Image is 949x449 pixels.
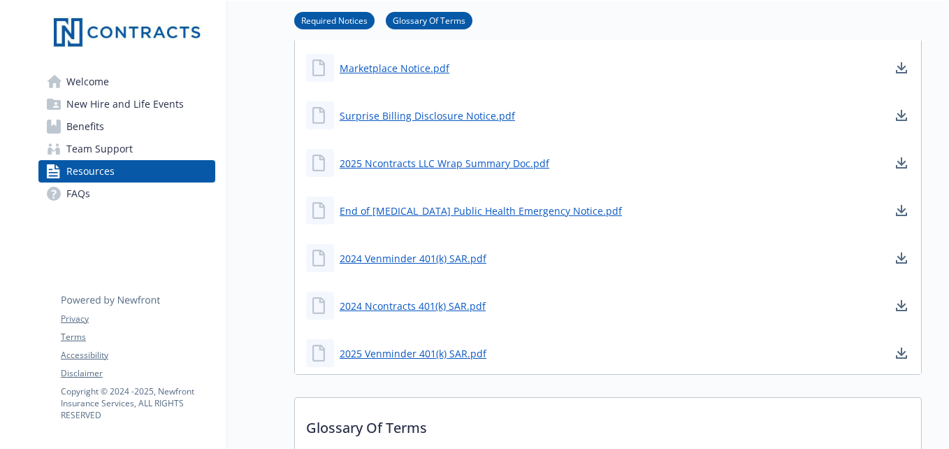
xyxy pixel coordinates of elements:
[340,299,486,313] a: 2024 Ncontracts 401(k) SAR.pdf
[38,115,215,138] a: Benefits
[66,138,133,160] span: Team Support
[893,297,910,314] a: download document
[61,349,215,362] a: Accessibility
[66,93,184,115] span: New Hire and Life Events
[61,367,215,380] a: Disclaimer
[340,251,486,266] a: 2024 Venminder 401(k) SAR.pdf
[61,385,215,421] p: Copyright © 2024 - 2025 , Newfront Insurance Services, ALL RIGHTS RESERVED
[61,331,215,343] a: Terms
[893,250,910,266] a: download document
[893,59,910,76] a: download document
[340,61,449,76] a: Marketplace Notice.pdf
[294,13,375,27] a: Required Notices
[66,71,109,93] span: Welcome
[38,160,215,183] a: Resources
[38,71,215,93] a: Welcome
[340,108,515,123] a: Surprise Billing Disclosure Notice.pdf
[340,156,549,171] a: 2025 Ncontracts LLC Wrap Summary Doc.pdf
[38,183,215,205] a: FAQs
[61,313,215,325] a: Privacy
[38,93,215,115] a: New Hire and Life Events
[893,202,910,219] a: download document
[893,155,910,171] a: download document
[340,346,486,361] a: 2025 Venminder 401(k) SAR.pdf
[38,138,215,160] a: Team Support
[66,115,104,138] span: Benefits
[893,345,910,362] a: download document
[386,13,472,27] a: Glossary Of Terms
[66,183,90,205] span: FAQs
[340,204,622,218] a: End of [MEDICAL_DATA] Public Health Emergency Notice.pdf
[893,107,910,124] a: download document
[66,160,115,183] span: Resources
